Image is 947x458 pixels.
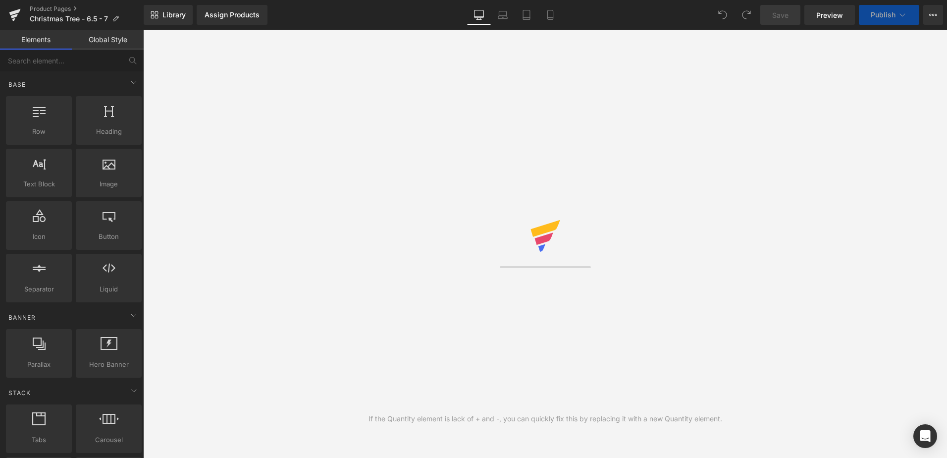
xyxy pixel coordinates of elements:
span: Text Block [9,179,69,189]
a: Mobile [538,5,562,25]
span: Banner [7,313,37,322]
span: Parallax [9,359,69,370]
span: Publish [871,11,895,19]
span: Liquid [79,284,139,294]
span: Stack [7,388,32,398]
span: Library [162,10,186,19]
a: Desktop [467,5,491,25]
a: Tablet [515,5,538,25]
span: Christmas Tree - 6.5 - 7 [30,15,108,23]
a: Product Pages [30,5,144,13]
button: Publish [859,5,919,25]
span: Image [79,179,139,189]
button: Redo [737,5,756,25]
span: Tabs [9,435,69,445]
a: Preview [804,5,855,25]
span: Row [9,126,69,137]
span: Hero Banner [79,359,139,370]
span: Button [79,231,139,242]
span: Carousel [79,435,139,445]
span: Save [772,10,789,20]
button: More [923,5,943,25]
span: Heading [79,126,139,137]
a: Laptop [491,5,515,25]
span: Icon [9,231,69,242]
span: Preview [816,10,843,20]
span: Base [7,80,27,89]
a: New Library [144,5,193,25]
div: Open Intercom Messenger [913,424,937,448]
div: Assign Products [205,11,260,19]
a: Global Style [72,30,144,50]
span: Separator [9,284,69,294]
button: Undo [713,5,733,25]
div: If the Quantity element is lack of + and -, you can quickly fix this by replacing it with a new Q... [368,413,722,424]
